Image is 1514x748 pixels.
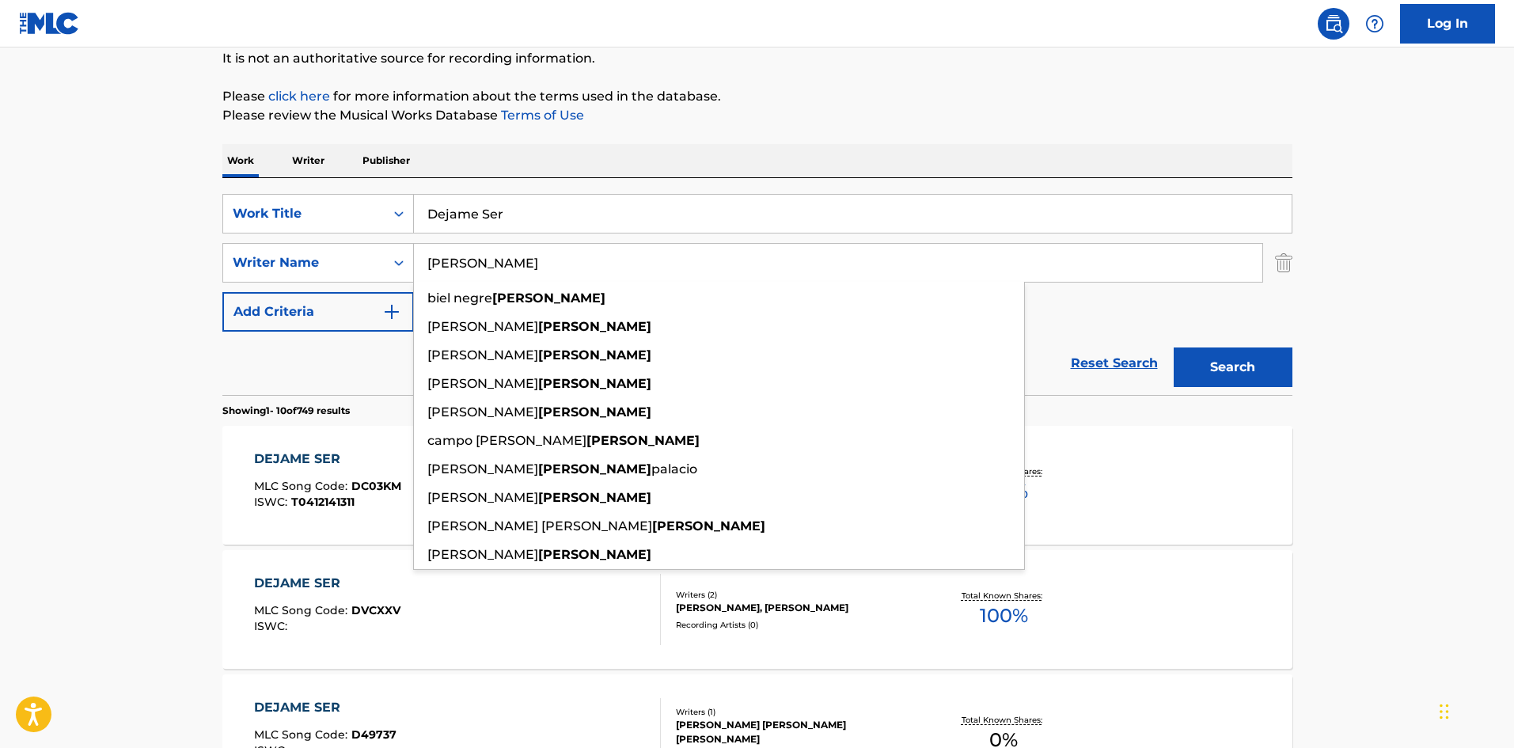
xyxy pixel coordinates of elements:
[676,718,915,746] div: [PERSON_NAME] [PERSON_NAME] [PERSON_NAME]
[19,12,80,35] img: MLC Logo
[498,108,584,123] a: Terms of Use
[254,495,291,509] span: ISWC :
[538,547,651,562] strong: [PERSON_NAME]
[427,347,538,363] span: [PERSON_NAME]
[676,601,915,615] div: [PERSON_NAME], [PERSON_NAME]
[427,319,538,334] span: [PERSON_NAME]
[287,144,329,177] p: Writer
[382,302,401,321] img: 9d2ae6d4665cec9f34b9.svg
[222,404,350,418] p: Showing 1 - 10 of 749 results
[351,727,397,742] span: D49737
[1318,8,1349,40] a: Public Search
[1440,688,1449,735] div: Drag
[222,49,1292,68] p: It is not an authoritative source for recording information.
[427,490,538,505] span: [PERSON_NAME]
[492,290,605,306] strong: [PERSON_NAME]
[676,706,915,718] div: Writers ( 1 )
[427,290,492,306] span: biel negre
[1359,8,1391,40] div: Help
[980,602,1028,630] span: 100 %
[222,87,1292,106] p: Please for more information about the terms used in the database.
[222,106,1292,125] p: Please review the Musical Works Database
[538,490,651,505] strong: [PERSON_NAME]
[222,292,414,332] button: Add Criteria
[538,404,651,420] strong: [PERSON_NAME]
[962,714,1046,726] p: Total Known Shares:
[222,144,259,177] p: Work
[254,574,400,593] div: DEJAME SER
[427,376,538,391] span: [PERSON_NAME]
[538,347,651,363] strong: [PERSON_NAME]
[254,727,351,742] span: MLC Song Code :
[268,89,330,104] a: click here
[538,319,651,334] strong: [PERSON_NAME]
[652,518,765,533] strong: [PERSON_NAME]
[1174,347,1292,387] button: Search
[254,450,401,469] div: DEJAME SER
[1063,346,1166,381] a: Reset Search
[586,433,700,448] strong: [PERSON_NAME]
[222,550,1292,669] a: DEJAME SERMLC Song Code:DVCXXVISWC:Writers (2)[PERSON_NAME], [PERSON_NAME]Recording Artists (0)To...
[538,376,651,391] strong: [PERSON_NAME]
[222,194,1292,395] form: Search Form
[254,698,397,717] div: DEJAME SER
[291,495,355,509] span: T0412141311
[233,204,375,223] div: Work Title
[538,461,651,477] strong: [PERSON_NAME]
[1324,14,1343,33] img: search
[358,144,415,177] p: Publisher
[351,479,401,493] span: DC03KM
[351,603,400,617] span: DVCXXV
[1365,14,1384,33] img: help
[427,547,538,562] span: [PERSON_NAME]
[1400,4,1495,44] a: Log In
[427,518,652,533] span: [PERSON_NAME] [PERSON_NAME]
[676,619,915,631] div: Recording Artists ( 0 )
[427,461,538,477] span: [PERSON_NAME]
[651,461,697,477] span: palacio
[427,433,586,448] span: campo [PERSON_NAME]
[222,426,1292,545] a: DEJAME SERMLC Song Code:DC03KMISWC:T0412141311Writers (1)[PERSON_NAME]Recording Artists (0)Total ...
[1275,243,1292,283] img: Delete Criterion
[676,589,915,601] div: Writers ( 2 )
[427,404,538,420] span: [PERSON_NAME]
[233,253,375,272] div: Writer Name
[254,603,351,617] span: MLC Song Code :
[962,590,1046,602] p: Total Known Shares:
[1435,672,1514,748] iframe: Chat Widget
[254,479,351,493] span: MLC Song Code :
[254,619,291,633] span: ISWC :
